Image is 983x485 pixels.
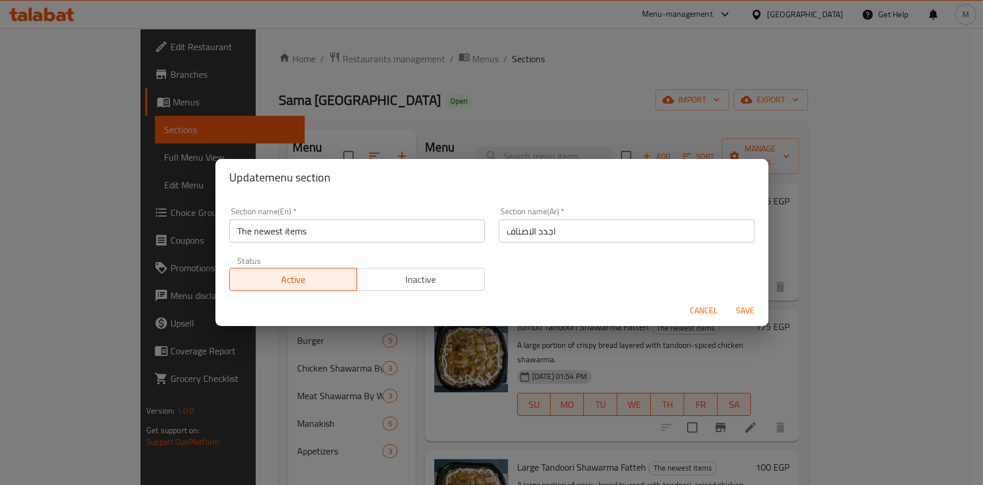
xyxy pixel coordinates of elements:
[685,300,722,321] button: Cancel
[690,304,718,318] span: Cancel
[229,268,358,291] button: Active
[234,271,353,288] span: Active
[356,268,485,291] button: Inactive
[229,219,485,242] input: Please enter section name(en)
[362,271,480,288] span: Inactive
[731,304,759,318] span: Save
[499,219,754,242] input: Please enter section name(ar)
[229,168,754,187] h2: Update menu section
[727,300,764,321] button: Save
